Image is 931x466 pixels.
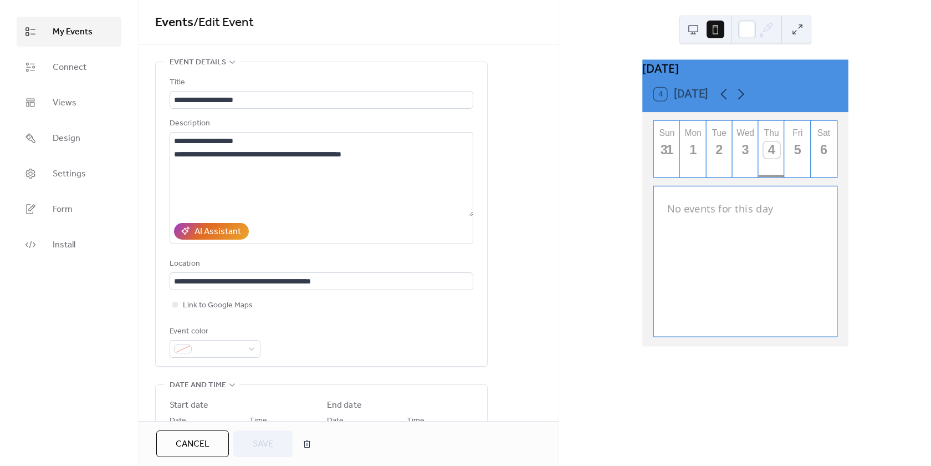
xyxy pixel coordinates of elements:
[642,59,848,77] div: [DATE]
[711,142,727,158] div: 2
[156,430,229,457] button: Cancel
[789,128,806,138] div: Fri
[183,299,253,312] span: Link to Google Maps
[710,128,728,138] div: Tue
[53,203,73,216] span: Form
[758,121,784,177] button: Thu4
[249,414,267,428] span: Time
[53,61,86,74] span: Connect
[174,223,249,240] button: AI Assistant
[810,121,836,177] button: Sat6
[737,142,753,158] div: 3
[407,414,424,428] span: Time
[706,121,732,177] button: Tue2
[53,132,80,145] span: Design
[763,128,780,138] div: Thu
[170,325,258,338] div: Event color
[327,399,362,412] div: End date
[685,142,701,158] div: 1
[155,11,193,35] a: Events
[17,123,121,153] a: Design
[680,121,706,177] button: Mon1
[193,11,254,35] span: / Edit Event
[17,17,121,47] a: My Events
[17,194,121,224] a: Form
[53,26,93,39] span: My Events
[763,142,779,158] div: 4
[17,88,121,118] a: Views
[195,225,241,239] div: AI Assistant
[815,142,831,158] div: 6
[53,97,76,110] span: Views
[815,128,832,138] div: Sat
[327,414,344,428] span: Date
[170,414,186,428] span: Date
[53,168,86,181] span: Settings
[736,128,754,138] div: Wed
[658,128,676,138] div: Sun
[176,438,209,451] span: Cancel
[170,257,471,271] div: Location
[656,191,835,225] div: No events for this day
[170,117,471,130] div: Description
[170,76,471,89] div: Title
[653,121,679,177] button: Sun31
[17,52,121,82] a: Connect
[658,142,674,158] div: 31
[789,142,805,158] div: 5
[684,128,702,138] div: Mon
[170,399,208,412] div: Start date
[17,230,121,260] a: Install
[784,121,810,177] button: Fri5
[170,56,226,69] span: Event details
[53,239,75,252] span: Install
[732,121,758,177] button: Wed3
[170,379,226,392] span: Date and time
[17,159,121,189] a: Settings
